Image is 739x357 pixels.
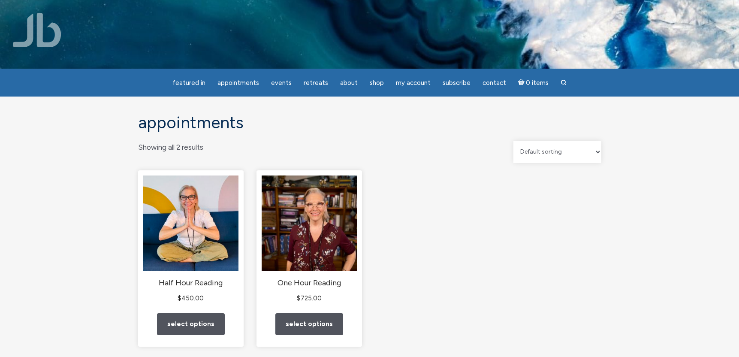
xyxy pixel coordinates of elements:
a: Events [266,75,297,91]
bdi: 725.00 [297,294,322,302]
span: Subscribe [443,79,471,87]
span: $ [297,294,301,302]
span: $ [178,294,181,302]
a: Cart0 items [513,74,554,91]
a: Appointments [212,75,264,91]
a: One Hour Reading $725.00 [262,175,357,304]
span: About [340,79,358,87]
span: Events [271,79,292,87]
a: About [335,75,363,91]
a: Add to cart: “Half Hour Reading” [157,313,225,335]
a: My Account [391,75,436,91]
img: Jamie Butler. The Everyday Medium [13,13,61,47]
h2: One Hour Reading [262,278,357,288]
h1: Appointments [138,114,601,132]
span: featured in [172,79,205,87]
a: Half Hour Reading $450.00 [143,175,238,304]
a: Subscribe [437,75,476,91]
select: Shop order [513,141,601,163]
a: Add to cart: “One Hour Reading” [275,313,343,335]
a: Retreats [299,75,333,91]
img: Half Hour Reading [143,175,238,271]
a: Shop [365,75,389,91]
p: Showing all 2 results [138,141,203,154]
bdi: 450.00 [178,294,204,302]
span: My Account [396,79,431,87]
span: Contact [483,79,506,87]
span: Retreats [304,79,328,87]
span: Shop [370,79,384,87]
span: Appointments [217,79,259,87]
h2: Half Hour Reading [143,278,238,288]
a: featured in [167,75,211,91]
i: Cart [518,79,526,87]
a: Contact [477,75,511,91]
span: 0 items [526,80,549,86]
img: One Hour Reading [262,175,357,271]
